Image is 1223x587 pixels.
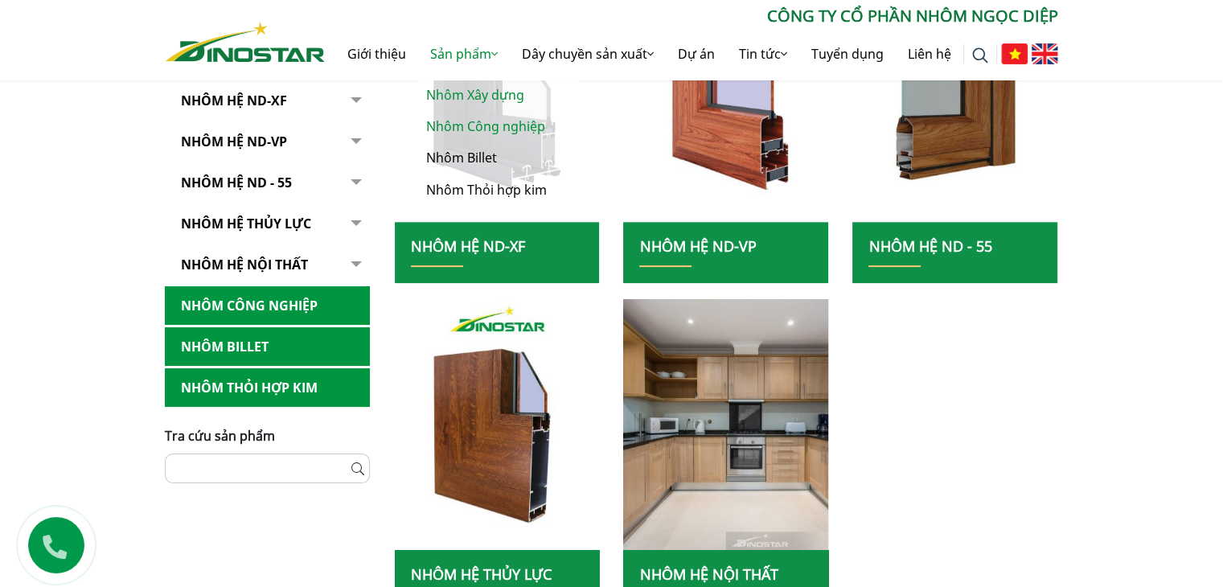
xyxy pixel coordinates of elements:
[510,28,666,80] a: Dây chuyền sản xuất
[395,299,600,550] a: nhom xay dung
[335,28,418,80] a: Giới thiệu
[165,81,370,121] a: Nhôm Hệ ND-XF
[165,327,370,367] a: Nhôm Billet
[418,174,579,206] a: Nhôm Thỏi hợp kim
[394,299,599,550] img: nhom xay dung
[165,368,370,408] a: Nhôm Thỏi hợp kim
[896,28,963,80] a: Liên hệ
[165,245,370,285] a: Nhôm hệ nội thất
[868,236,991,256] a: NHÔM HỆ ND - 55
[165,122,370,162] a: Nhôm Hệ ND-VP
[165,286,370,326] a: Nhôm Công nghiệp
[411,236,525,256] a: Nhôm Hệ ND-XF
[411,564,552,584] a: Nhôm hệ thủy lực
[165,163,370,203] a: NHÔM HỆ ND - 55
[666,28,727,80] a: Dự án
[418,142,579,174] a: Nhôm Billet
[639,236,756,256] a: Nhôm Hệ ND-VP
[325,4,1058,28] p: CÔNG TY CỔ PHẦN NHÔM NGỌC DIỆP
[418,111,579,142] a: Nhôm Công nghiệp
[727,28,799,80] a: Tin tức
[165,427,275,445] span: Tra cứu sản phẩm
[165,204,370,244] a: Nhôm hệ thủy lực
[418,80,579,111] a: Nhôm Xây dựng
[639,564,778,584] a: Nhôm hệ nội thất
[418,28,510,80] a: Sản phẩm
[166,22,325,62] img: Nhôm Dinostar
[972,47,988,64] img: search
[1032,43,1058,64] img: English
[623,299,828,550] img: nhom xay dung
[799,28,896,80] a: Tuyển dụng
[1001,43,1028,64] img: Tiếng Việt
